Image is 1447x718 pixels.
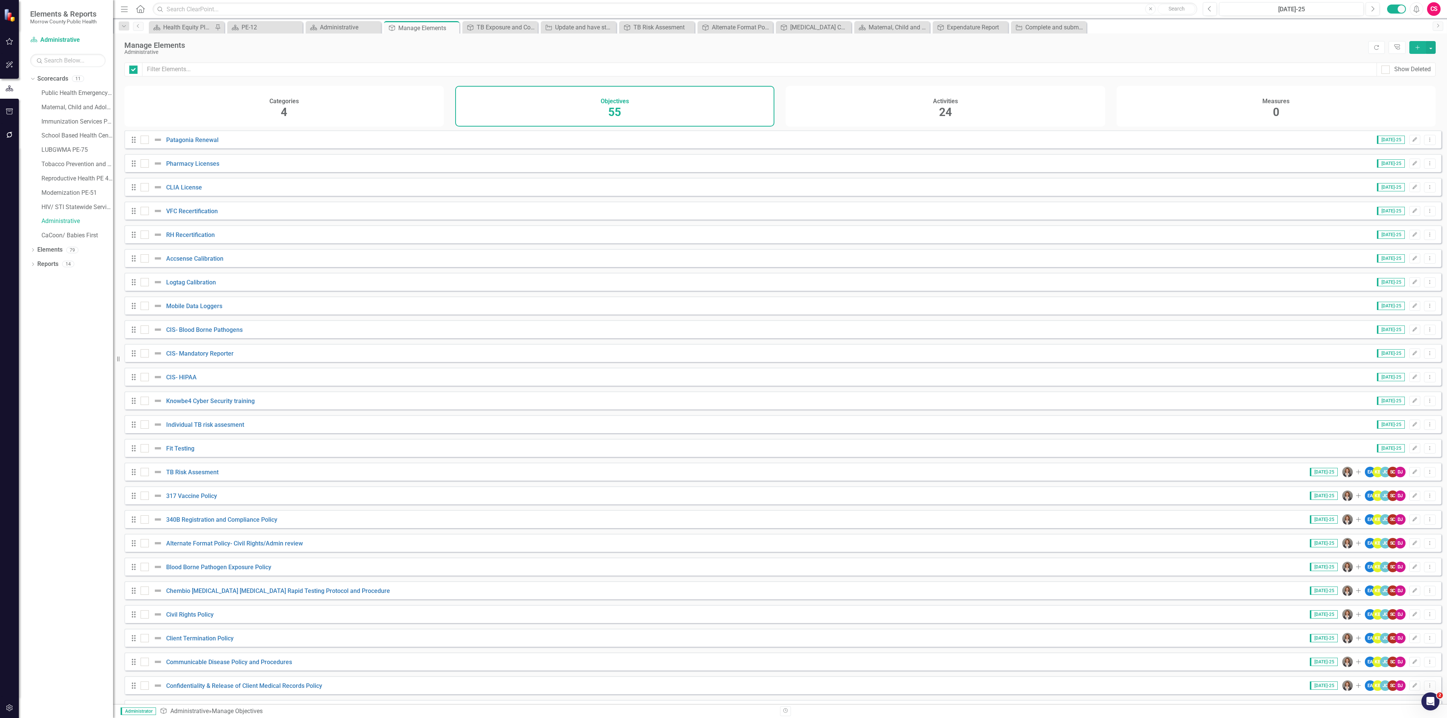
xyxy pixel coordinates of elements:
a: CaCoon/ Babies First [41,231,113,240]
span: [DATE]-25 [1377,325,1405,334]
a: Expendature Report [935,23,1006,32]
div: [DATE]-25 [1222,5,1361,14]
a: Elements [37,246,63,254]
div: EA [1365,585,1375,596]
button: [DATE]-25 [1219,2,1364,16]
span: [DATE]-25 [1377,302,1405,310]
span: Elements & Reports [30,9,96,18]
div: DJ [1395,633,1406,643]
span: Search [1169,6,1185,12]
img: Not Defined [153,491,162,500]
a: Civil Rights Policy [166,611,214,618]
a: LUBGWMA PE-75 [41,146,113,154]
a: Pharmacy Licenses [166,160,219,167]
a: CLIA License [166,184,202,191]
img: Not Defined [153,515,162,524]
input: Search ClearPoint... [153,3,1197,16]
a: [MEDICAL_DATA] Care Plan Protocol [778,23,849,32]
img: Robin Canaday [1342,538,1353,548]
div: JC [1380,467,1390,477]
div: Manage Elements [398,23,457,33]
div: EA [1365,538,1375,548]
div: JC [1380,514,1390,525]
a: Accsense Calibration [166,255,223,262]
div: SC [1387,562,1398,572]
a: Tobacco Prevention and Education PE-13 [41,160,113,169]
span: [DATE]-25 [1377,207,1405,215]
div: EA [1365,514,1375,525]
a: CIS- Mandatory Reporter [166,350,234,357]
a: HIV/ STI Statewide Services PE-81 [41,203,113,212]
div: TB Risk Assesment [633,23,693,32]
h4: Measures [1262,98,1289,105]
span: [DATE]-25 [1377,231,1405,239]
span: [DATE]-25 [1377,159,1405,168]
a: Complete and submit Expendature Report [1013,23,1084,32]
a: Alternate Format Policy- Civil Rights/Admin review [699,23,771,32]
span: [DATE]-25 [1310,587,1338,595]
a: TB Exposure and Control Policy [464,23,536,32]
div: KB [1372,609,1383,620]
img: Robin Canaday [1342,562,1353,572]
img: Not Defined [153,159,162,168]
div: KB [1372,680,1383,691]
div: EA [1365,467,1375,477]
div: JC [1380,680,1390,691]
div: JC [1380,609,1390,620]
img: Not Defined [153,539,162,548]
span: [DATE]-25 [1377,136,1405,144]
a: Maternal, Child and Adolescent Health PE-42 [856,23,928,32]
img: Not Defined [153,586,162,595]
div: EA [1365,657,1375,667]
div: JC [1380,633,1390,643]
div: DJ [1395,538,1406,548]
div: Maternal, Child and Adolescent Health PE-42 [869,23,928,32]
img: Robin Canaday [1342,585,1353,596]
a: Administrative [307,23,379,32]
img: Not Defined [153,467,162,477]
div: SC [1387,680,1398,691]
iframe: Intercom live chat [1421,692,1439,710]
a: Chembio [MEDICAL_DATA] [MEDICAL_DATA] Rapid Testing Protocol and Procedure [166,587,390,594]
div: JC [1380,490,1390,501]
img: Robin Canaday [1342,657,1353,667]
img: Robin Canaday [1342,680,1353,691]
div: JC [1380,585,1390,596]
span: [DATE]-25 [1310,492,1338,500]
div: KB [1372,657,1383,667]
a: Confidentiality & Release of Client Medical Records Policy [166,682,322,689]
div: Complete and submit Expendature Report [1025,23,1084,32]
span: [DATE]-25 [1310,634,1338,642]
a: Communicable Disease Policy and Procedures [166,658,292,666]
span: [DATE]-25 [1377,254,1405,263]
a: Individual TB risk assesment [166,421,244,428]
div: TB Exposure and Control Policy [477,23,536,32]
img: Not Defined [153,420,162,429]
div: Administrative [320,23,379,32]
a: Administrative [30,36,106,44]
h4: Objectives [601,98,629,105]
a: Maternal, Child and Adolescent Health PE-42 [41,103,113,112]
span: [DATE]-25 [1377,397,1405,405]
img: Robin Canaday [1342,514,1353,525]
img: Robin Canaday [1342,609,1353,620]
span: [DATE]-25 [1310,515,1338,524]
h4: Activities [933,98,958,105]
a: CIS- Blood Borne Pathogens [166,326,243,333]
a: Public Health Emergency Preparedness PE-12 [41,89,113,98]
img: Not Defined [153,254,162,263]
a: Fit Testing [166,445,194,452]
a: Alternate Format Policy- Civil Rights/Admin review [166,540,303,547]
img: Not Defined [153,301,162,310]
img: Robin Canaday [1342,633,1353,643]
div: KB [1372,538,1383,548]
img: Not Defined [153,444,162,453]
span: Administrator [121,707,156,715]
input: Search Below... [30,54,106,67]
img: Not Defined [153,325,162,334]
div: [MEDICAL_DATA] Care Plan Protocol [790,23,849,32]
div: Alternate Format Policy- Civil Rights/Admin review [712,23,771,32]
div: SC [1387,609,1398,620]
div: Show Deleted [1394,65,1431,74]
span: [DATE]-25 [1377,278,1405,286]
